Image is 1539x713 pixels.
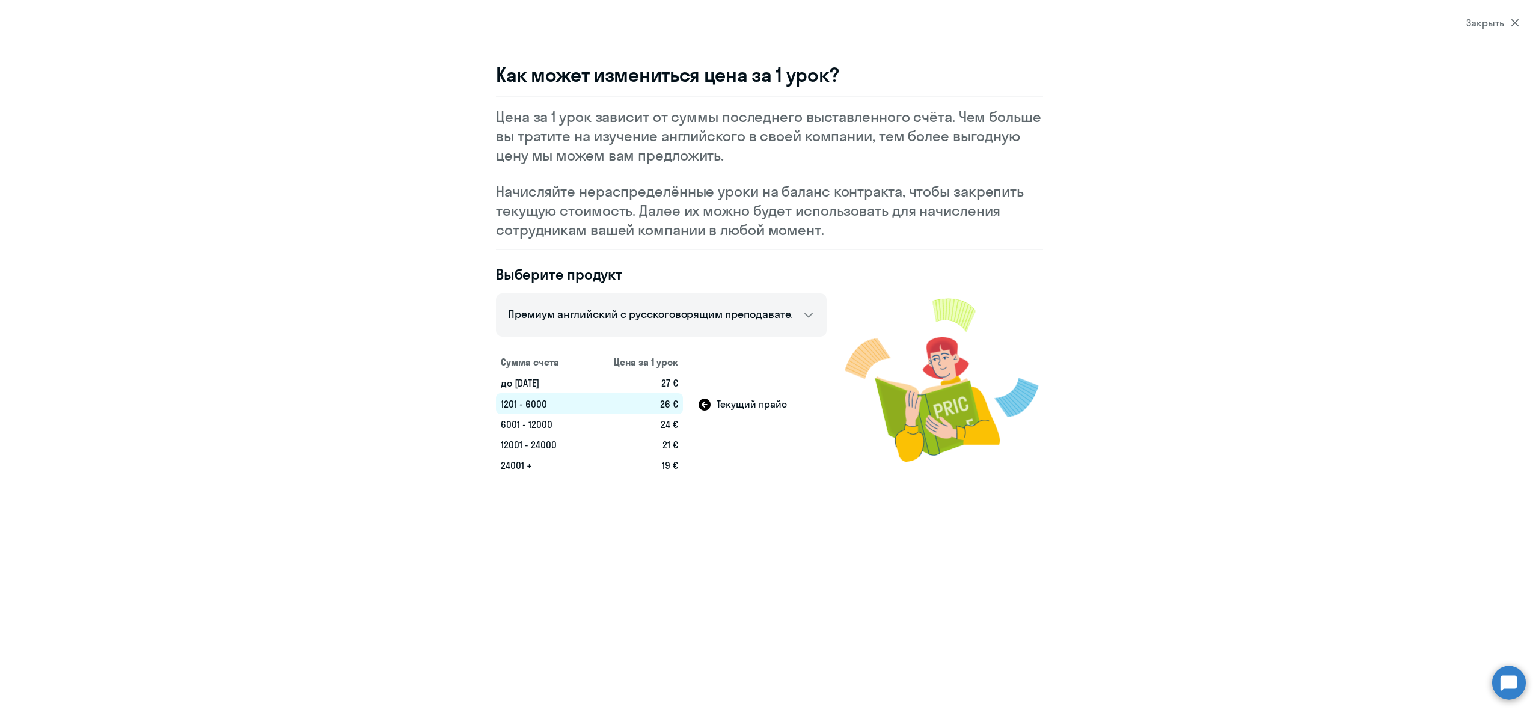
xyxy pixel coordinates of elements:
td: 1201 - 6000 [496,393,586,414]
td: Текущий прайс [683,393,827,414]
th: Цена за 1 урок [586,351,683,373]
td: 24 € [586,414,683,435]
td: 24001 + [496,455,586,476]
h3: Как может измениться цена за 1 урок? [496,63,1043,87]
td: 12001 - 24000 [496,435,586,455]
p: Начисляйте нераспределённые уроки на баланс контракта, чтобы закрепить текущую стоимость. Далее и... [496,182,1043,239]
td: 19 € [586,455,683,476]
th: Сумма счета [496,351,586,373]
td: 21 € [586,435,683,455]
img: modal-image.png [845,284,1043,476]
td: 26 € [586,393,683,414]
h4: Выберите продукт [496,265,827,284]
td: 27 € [586,373,683,393]
td: 6001 - 12000 [496,414,586,435]
p: Цена за 1 урок зависит от суммы последнего выставленного счёта. Чем больше вы тратите на изучение... [496,107,1043,165]
td: до [DATE] [496,373,586,393]
div: Закрыть [1466,16,1519,30]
